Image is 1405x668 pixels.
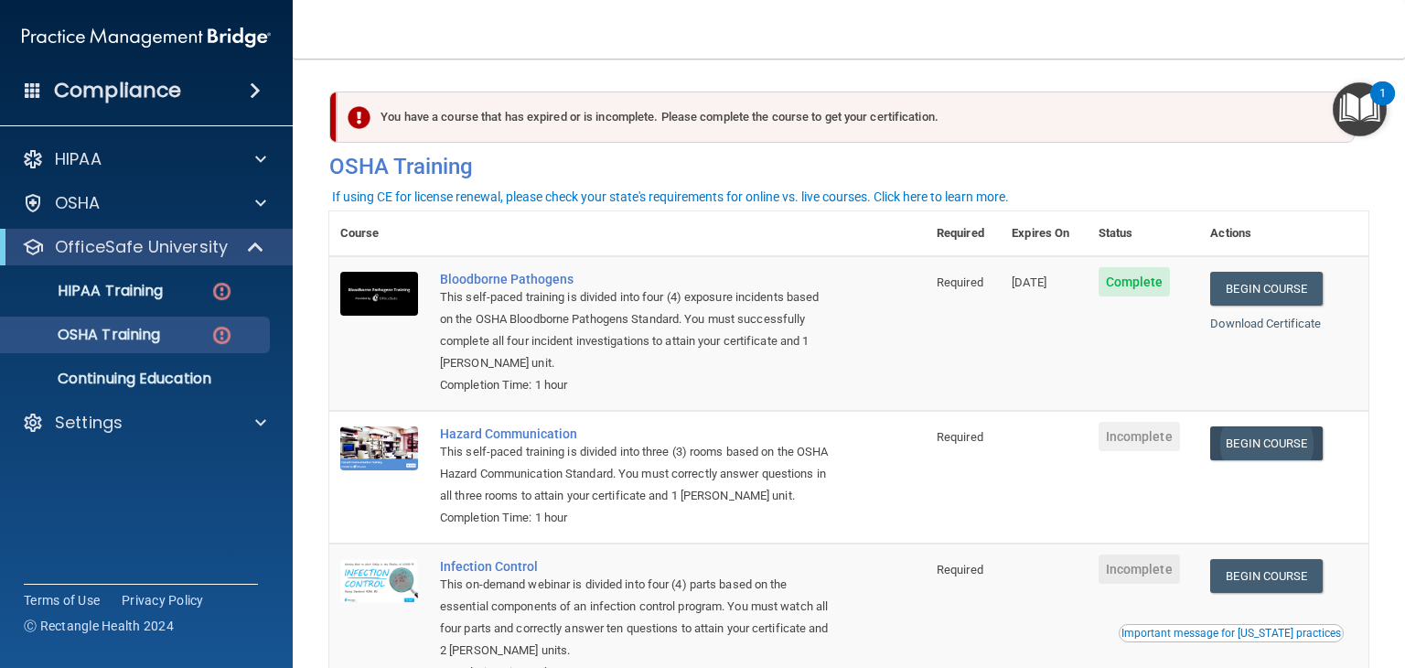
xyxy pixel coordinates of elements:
div: If using CE for license renewal, please check your state's requirements for online vs. live cours... [332,190,1009,203]
h4: Compliance [54,78,181,103]
button: Read this if you are a dental practitioner in the state of CA [1119,624,1344,642]
p: Continuing Education [12,370,262,388]
img: PMB logo [22,19,271,56]
a: OSHA [22,192,266,214]
div: 1 [1379,93,1386,117]
a: Infection Control [440,559,834,574]
a: Bloodborne Pathogens [440,272,834,286]
a: Download Certificate [1210,317,1321,330]
div: This on-demand webinar is divided into four (4) parts based on the essential components of an inf... [440,574,834,662]
th: Expires On [1001,211,1087,256]
img: danger-circle.6113f641.png [210,324,233,347]
a: OfficeSafe University [22,236,265,258]
th: Actions [1199,211,1368,256]
div: This self-paced training is divided into four (4) exposure incidents based on the OSHA Bloodborne... [440,286,834,374]
span: Ⓒ Rectangle Health 2024 [24,617,174,635]
p: HIPAA Training [12,282,163,300]
div: This self-paced training is divided into three (3) rooms based on the OSHA Hazard Communication S... [440,441,834,507]
p: OfficeSafe University [55,236,228,258]
a: Hazard Communication [440,426,834,441]
h4: OSHA Training [329,154,1368,179]
span: Incomplete [1099,422,1180,451]
p: OSHA Training [12,326,160,344]
iframe: Drift Widget Chat Controller [1314,551,1383,620]
span: Required [937,275,983,289]
span: Complete [1099,267,1171,296]
img: exclamation-circle-solid-danger.72ef9ffc.png [348,106,370,129]
div: You have a course that has expired or is incomplete. Please complete the course to get your certi... [337,92,1355,143]
div: Important message for [US_STATE] practices [1121,628,1341,639]
a: HIPAA [22,148,266,170]
button: If using CE for license renewal, please check your state's requirements for online vs. live cours... [329,188,1012,206]
p: Settings [55,412,123,434]
div: Completion Time: 1 hour [440,507,834,529]
a: Settings [22,412,266,434]
a: Begin Course [1210,272,1322,306]
a: Terms of Use [24,591,100,609]
img: danger-circle.6113f641.png [210,280,233,303]
th: Required [926,211,1001,256]
th: Status [1088,211,1200,256]
p: OSHA [55,192,101,214]
span: Required [937,430,983,444]
span: Incomplete [1099,555,1180,584]
a: Privacy Policy [122,591,204,609]
a: Begin Course [1210,426,1322,460]
p: HIPAA [55,148,102,170]
div: Completion Time: 1 hour [440,374,834,396]
a: Begin Course [1210,559,1322,593]
button: Open Resource Center, 1 new notification [1333,82,1387,136]
span: [DATE] [1012,275,1046,289]
th: Course [329,211,429,256]
span: Required [937,563,983,576]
